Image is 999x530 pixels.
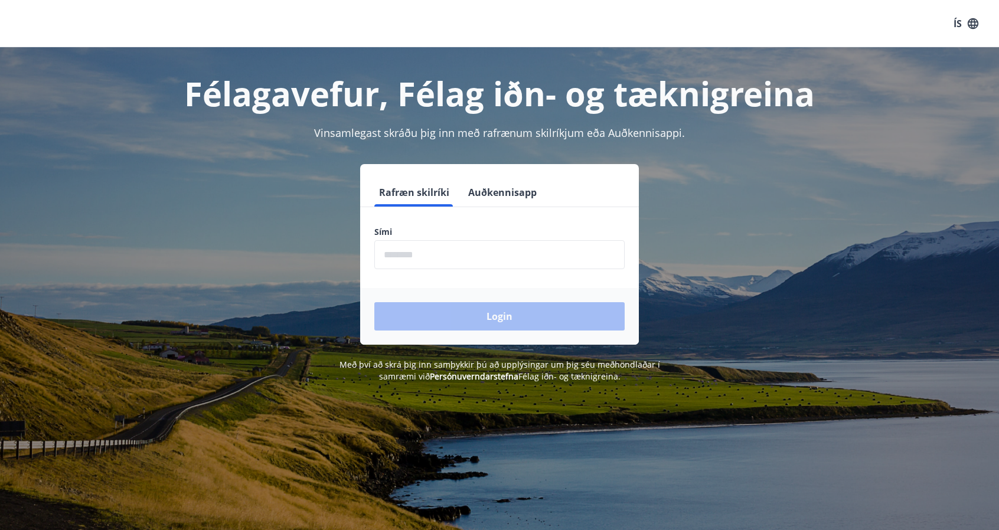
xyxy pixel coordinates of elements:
a: Persónuverndarstefna [430,371,518,382]
h1: Félagavefur, Félag iðn- og tæknigreina [89,71,910,116]
button: Auðkennisapp [463,178,541,207]
button: ÍS [947,13,985,34]
label: Sími [374,226,625,238]
button: Rafræn skilríki [374,178,454,207]
span: Með því að skrá þig inn samþykkir þú að upplýsingar um þig séu meðhöndlaðar í samræmi við Félag i... [339,359,660,382]
span: Vinsamlegast skráðu þig inn með rafrænum skilríkjum eða Auðkennisappi. [314,126,685,140]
